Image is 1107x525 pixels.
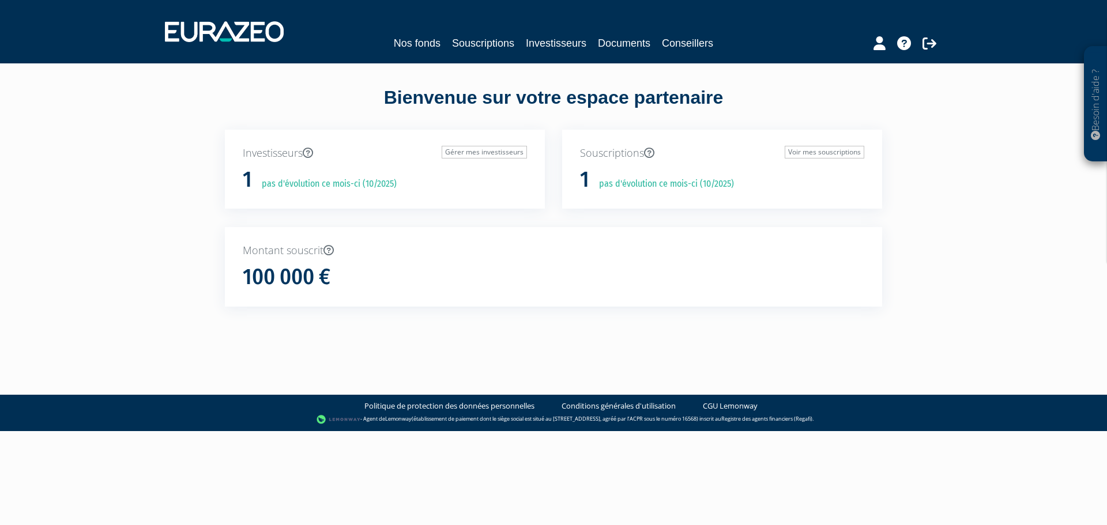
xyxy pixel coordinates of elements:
[452,35,514,51] a: Souscriptions
[394,35,440,51] a: Nos fonds
[317,414,361,425] img: logo-lemonway.png
[591,177,734,191] p: pas d'évolution ce mois-ci (10/2025)
[216,85,891,130] div: Bienvenue sur votre espace partenaire
[385,415,412,422] a: Lemonway
[243,265,330,289] h1: 100 000 €
[12,414,1095,425] div: - Agent de (établissement de paiement dont le siège social est situé au [STREET_ADDRESS], agréé p...
[580,146,864,161] p: Souscriptions
[243,168,252,192] h1: 1
[785,146,864,158] a: Voir mes souscriptions
[364,401,534,411] a: Politique de protection des données personnelles
[243,243,864,258] p: Montant souscrit
[598,35,650,51] a: Documents
[442,146,527,158] a: Gérer mes investisseurs
[526,35,586,51] a: Investisseurs
[662,35,713,51] a: Conseillers
[1089,52,1102,156] p: Besoin d'aide ?
[580,168,589,192] h1: 1
[165,21,284,42] img: 1732889491-logotype_eurazeo_blanc_rvb.png
[703,401,758,411] a: CGU Lemonway
[254,177,397,191] p: pas d'évolution ce mois-ci (10/2025)
[243,146,527,161] p: Investisseurs
[562,401,676,411] a: Conditions générales d'utilisation
[721,415,812,422] a: Registre des agents financiers (Regafi)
